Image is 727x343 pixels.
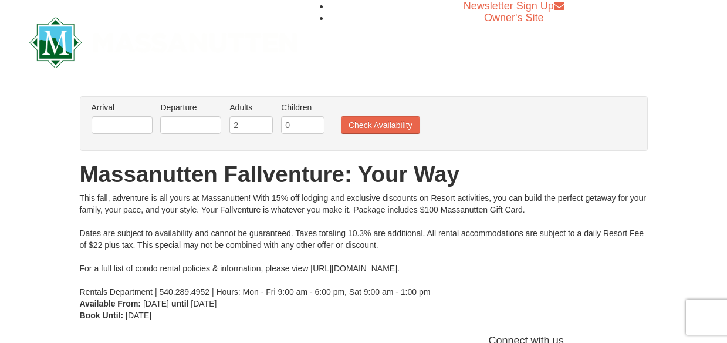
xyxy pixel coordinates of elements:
span: [DATE] [191,299,217,308]
h1: Massanutten Fallventure: Your Way [80,163,648,186]
label: Children [281,102,324,113]
span: [DATE] [126,311,151,320]
strong: until [171,299,189,308]
div: This fall, adventure is all yours at Massanutten! With 15% off lodging and exclusive discounts on... [80,192,648,298]
strong: Book Until: [80,311,124,320]
label: Arrival [92,102,153,113]
button: Check Availability [341,116,420,134]
a: Owner's Site [484,12,543,23]
a: Massanutten Resort [29,27,298,55]
label: Adults [229,102,273,113]
label: Departure [160,102,221,113]
img: Massanutten Resort Logo [29,17,298,68]
strong: Available From: [80,299,141,308]
span: [DATE] [143,299,169,308]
